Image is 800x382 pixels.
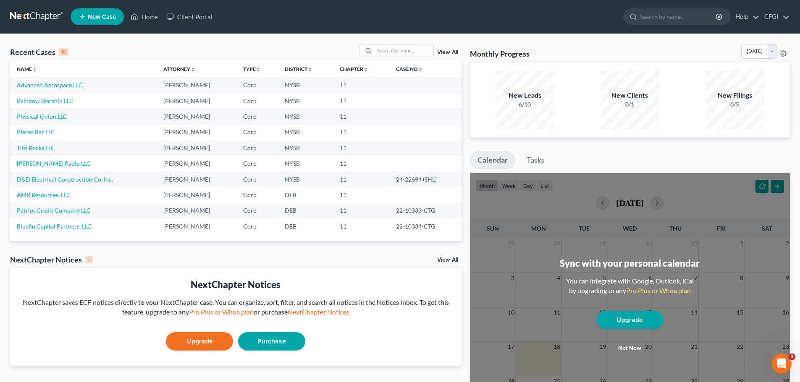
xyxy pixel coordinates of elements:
div: 0 [85,256,93,263]
div: You can integrate with Google, Outlook, iCal by upgrading to any [563,276,697,296]
td: 22-10334-CTG [389,218,462,234]
a: [PERSON_NAME] Radio LLC [17,160,91,167]
button: Not now [596,340,664,357]
td: [PERSON_NAME] [157,172,237,187]
td: 11 [333,218,389,234]
div: 10 [59,48,68,56]
i: unfold_more [32,67,37,72]
div: New Filings [706,91,764,100]
td: 11 [333,93,389,109]
a: View All [437,257,458,263]
div: NextChapter saves ECF notices directly to your NextChapter case. You can organize, sort, filter, ... [17,298,455,317]
td: DEB [278,203,333,218]
a: Pro Plus or Whoa plan [626,286,691,294]
input: Search by name... [375,44,433,57]
i: unfold_more [190,67,195,72]
td: 24-22694 (SHL) [389,172,462,187]
a: Bluefin Capital Partners, LLC [17,223,92,230]
td: DEB [278,187,333,203]
td: [PERSON_NAME] [157,125,237,140]
td: 11 [333,140,389,156]
div: Recent Cases [10,47,68,57]
span: 4 [789,353,795,360]
td: [PERSON_NAME] [157,203,237,218]
td: [PERSON_NAME] [157,156,237,171]
td: Corp [236,172,278,187]
td: 11 [333,187,389,203]
td: Corp [236,140,278,156]
a: Attorneyunfold_more [163,66,195,72]
a: Help [731,9,759,24]
a: Patriot Credit Company LLC [17,207,91,214]
input: Search by name... [640,9,717,24]
div: 0/5 [706,100,764,109]
a: Advanced Aerospace LLC [17,81,83,88]
h3: Monthly Progress [470,49,530,59]
a: Upgrade [596,311,664,329]
td: 11 [333,156,389,171]
a: Case Nounfold_more [396,66,423,72]
div: 6/10 [496,100,554,109]
td: 11 [333,109,389,124]
a: Typeunfold_more [243,66,261,72]
a: NextChapter Notices [288,308,349,316]
td: NYSB [278,93,333,109]
td: Corp [236,77,278,93]
span: New Case [88,14,116,20]
td: Corp [236,125,278,140]
div: NextChapter Notices [17,278,455,291]
i: unfold_more [363,67,368,72]
a: Rainbow Starship LLC [17,97,73,104]
a: Nameunfold_more [17,66,37,72]
a: D&D Electrical Construction Co. Inc. [17,176,113,183]
div: New Leads [496,91,554,100]
a: Physical Onion LLC [17,113,67,120]
td: NYSB [278,77,333,93]
td: [PERSON_NAME] [157,77,237,93]
td: [PERSON_NAME] [157,218,237,234]
td: DEB [278,218,333,234]
a: Pieces Bar LLC [17,128,55,135]
a: Calendar [470,151,515,169]
a: Districtunfold_more [285,66,312,72]
a: AMR Resources, LLC [17,191,71,198]
a: Tasks [519,151,552,169]
td: Corp [236,187,278,203]
iframe: Intercom live chat [771,353,792,374]
td: Corp [236,218,278,234]
a: Purchase [238,332,305,351]
a: View All [437,49,458,55]
td: Corp [236,156,278,171]
td: NYSB [278,140,333,156]
td: 11 [333,125,389,140]
td: NYSB [278,156,333,171]
a: Chapterunfold_more [340,66,368,72]
a: Pro Plus or Whoa plan [189,308,254,316]
td: Corp [236,109,278,124]
i: unfold_more [256,67,261,72]
td: 11 [333,172,389,187]
td: [PERSON_NAME] [157,140,237,156]
div: NextChapter Notices [10,255,93,265]
a: CFGI [760,9,790,24]
a: Home [126,9,162,24]
td: [PERSON_NAME] [157,187,237,203]
a: Upgrade [166,332,233,351]
i: unfold_more [418,67,423,72]
td: 11 [333,77,389,93]
a: Client Portal [162,9,217,24]
a: Tito Rocks LLC [17,144,55,151]
div: Sync with your personal calendar [560,257,700,270]
td: [PERSON_NAME] [157,109,237,124]
td: NYSB [278,125,333,140]
td: NYSB [278,109,333,124]
td: Corp [236,93,278,109]
td: NYSB [278,172,333,187]
td: [PERSON_NAME] [157,93,237,109]
i: unfold_more [307,67,312,72]
td: Corp [236,203,278,218]
div: 0/1 [601,100,659,109]
td: 22-10333-CTG [389,203,462,218]
div: New Clients [601,91,659,100]
td: 11 [333,203,389,218]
